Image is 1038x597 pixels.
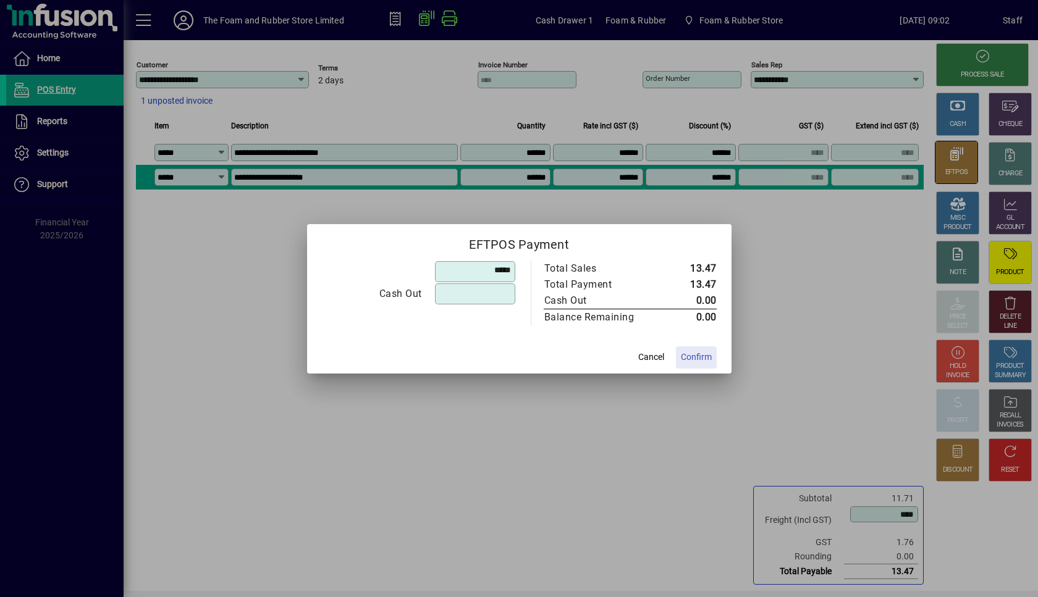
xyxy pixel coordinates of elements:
[660,309,717,325] td: 0.00
[638,351,664,364] span: Cancel
[676,346,717,369] button: Confirm
[544,310,648,325] div: Balance Remaining
[660,277,717,293] td: 13.47
[660,293,717,309] td: 0.00
[323,286,422,301] div: Cash Out
[681,351,712,364] span: Confirm
[544,293,648,308] div: Cash Out
[631,346,671,369] button: Cancel
[544,277,660,293] td: Total Payment
[660,261,717,277] td: 13.47
[544,261,660,277] td: Total Sales
[307,224,732,260] h2: EFTPOS Payment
